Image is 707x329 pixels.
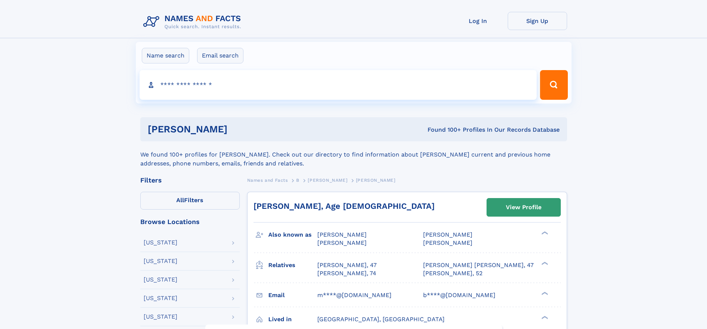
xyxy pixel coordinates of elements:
a: View Profile [487,198,560,216]
a: Sign Up [508,12,567,30]
label: Name search [142,48,189,63]
div: View Profile [506,199,541,216]
div: [US_STATE] [144,277,177,283]
a: Log In [448,12,508,30]
img: Logo Names and Facts [140,12,247,32]
a: [PERSON_NAME], 47 [317,261,377,269]
div: [US_STATE] [144,295,177,301]
span: [PERSON_NAME] [317,231,367,238]
span: [GEOGRAPHIC_DATA], [GEOGRAPHIC_DATA] [317,316,445,323]
span: [PERSON_NAME] [308,178,347,183]
span: B [296,178,300,183]
div: Browse Locations [140,218,240,225]
a: [PERSON_NAME] [308,175,347,185]
span: All [176,197,184,204]
a: [PERSON_NAME], 52 [423,269,482,277]
div: [US_STATE] [144,240,177,246]
label: Filters [140,192,240,210]
h1: [PERSON_NAME] [148,125,328,134]
a: Names and Facts [247,175,288,185]
span: [PERSON_NAME] [356,178,396,183]
h3: Email [268,289,317,302]
h3: Lived in [268,313,317,326]
h3: Relatives [268,259,317,272]
label: Email search [197,48,243,63]
button: Search Button [540,70,567,100]
div: Found 100+ Profiles In Our Records Database [327,126,560,134]
span: [PERSON_NAME] [423,239,472,246]
div: ❯ [540,291,549,296]
h3: Also known as [268,228,317,241]
div: We found 100+ profiles for [PERSON_NAME]. Check out our directory to find information about [PERS... [140,141,567,168]
span: [PERSON_NAME] [317,239,367,246]
div: ❯ [540,261,549,266]
span: [PERSON_NAME] [423,231,472,238]
a: [PERSON_NAME] [PERSON_NAME], 47 [423,261,534,269]
a: B [296,175,300,185]
div: ❯ [540,231,549,236]
a: [PERSON_NAME], 74 [317,269,376,277]
div: [US_STATE] [144,314,177,320]
a: [PERSON_NAME], Age [DEMOGRAPHIC_DATA] [253,201,435,211]
div: [US_STATE] [144,258,177,264]
input: search input [140,70,537,100]
div: Filters [140,177,240,184]
div: ❯ [540,315,549,320]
